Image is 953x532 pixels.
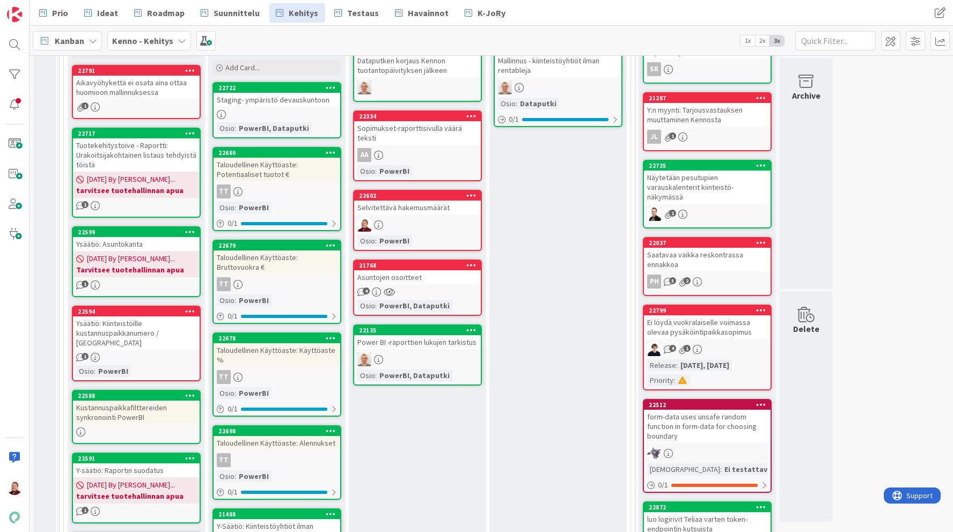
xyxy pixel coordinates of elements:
div: 21768Asuntojen osoitteet [354,261,481,284]
div: 22735Näytetään pesutupien varauskalenterit kiinteistö-näkymässä [644,161,771,204]
div: 22594 [73,307,200,316]
div: 22799 [649,307,771,314]
div: Selvitettävä hakemusmäärät [354,201,481,215]
a: Kehitys [269,3,325,23]
div: 22135Power BI -raporttien lukujen tarkistus [354,326,481,349]
div: 22680 [218,149,340,157]
a: 22722Staging- ympäristö devauskuntoonOsio:PowerBI, Dataputki [212,82,341,138]
a: 22037Saatavaa vaikka reskontrassa ennakkoaPH [643,237,772,296]
div: Saatavaa vaikka reskontrassa ennakkoa [644,248,771,271]
a: 21287Y:n myynti: Tarjousvastauksen muuttaminen KennostaJL [643,92,772,151]
span: : [234,122,236,134]
div: Osio [217,470,234,482]
div: 22799Ei löydä vuokralaiselle voimassa olevaa pysäköintipaikkasopimus [644,306,771,339]
span: [DATE] By [PERSON_NAME]... [87,479,175,491]
div: Mallinnus - kiinteistöyhtiöt ilman rentableja [495,44,621,77]
span: 1 [82,280,89,287]
div: 22591Y-säätiö: Raportin suodatus [73,454,200,477]
div: 21287Y:n myynti: Tarjousvastauksen muuttaminen Kennosta [644,93,771,127]
div: AA [354,148,481,162]
a: Havainnot [388,3,455,23]
span: 0 / 1 [509,114,519,125]
div: 22602Selvitettävä hakemusmäärät [354,191,481,215]
div: 22599 [78,228,200,236]
a: 22588Kustannuspaikkafilttereiden synkronointi PowerBI [72,390,201,444]
div: 22037Saatavaa vaikka reskontrassa ennakkoa [644,238,771,271]
div: 22722 [218,84,340,92]
div: 22678 [214,334,340,343]
img: MT [647,342,661,356]
span: : [94,365,96,377]
a: K-JoRy [458,3,512,23]
span: : [673,374,675,386]
div: 22588 [73,391,200,401]
div: Ei testattavi... [722,463,779,475]
div: Osio [217,122,234,134]
img: VP [647,207,661,221]
div: Mallinnus - kiinteistöyhtiöt ilman rentableja [495,54,621,77]
div: 21768 [354,261,481,270]
div: Osio [76,365,94,377]
div: 22594 [78,308,200,315]
div: PowerBI [377,165,412,177]
div: PowerBI [236,470,272,482]
a: 22512form-data uses unsafe random function in form-data for choosing boundaryLM[DEMOGRAPHIC_DATA]... [643,399,772,493]
div: 22334 [359,113,481,120]
div: Dataputken korjaus Kennon tuotantopäivityksen jälkeen [354,54,481,77]
div: 22678Taloudellinen Käyttöaste: Käyttöaste % [214,334,340,367]
a: 22799Ei löydä vuokralaiselle voimassa olevaa pysäköintipaikkasopimusMTRelease:[DATE], [DATE]Prior... [643,305,772,390]
div: SR [647,62,661,76]
a: 22679Taloudellinen Käyttöaste: Bruttovuokra €TTOsio:PowerBI0/1 [212,240,341,324]
div: 22791 [73,66,200,76]
b: Kenno - Kehitys [112,35,173,46]
div: AA [357,148,371,162]
div: Taloudellinen Käyttöaste: Käyttöaste % [214,343,340,367]
div: 22722Staging- ympäristö devauskuntoon [214,83,340,107]
div: Osio [357,165,375,177]
div: 22588Kustannuspaikkafilttereiden synkronointi PowerBI [73,391,200,424]
div: Y:n myynti: Tarjousvastauksen muuttaminen Kennosta [644,103,771,127]
span: 2x [755,35,769,46]
span: 1 [82,201,89,208]
div: TT [214,370,340,384]
span: 0 / 1 [228,218,238,229]
span: : [676,359,678,371]
div: Osio [498,98,516,109]
span: Kanban [55,34,84,47]
div: SR [644,62,771,76]
div: PowerBI [96,365,131,377]
div: PowerBI, Dataputki [377,300,452,312]
a: 21768Asuntojen osoitteetOsio:PowerBI, Dataputki [353,260,482,316]
div: 0/1 [214,309,340,323]
img: JS [357,218,371,232]
a: Dataputken korjaus Kennon tuotantopäivityksen jälkeenPM [353,43,482,102]
div: Release [647,359,676,371]
a: 22602Selvitettävä hakemusmäärätJSOsio:PowerBI [353,190,482,251]
img: LM [647,446,661,460]
span: 1 [684,345,691,352]
a: 22678Taloudellinen Käyttöaste: Käyttöaste %TTOsio:PowerBI0/1 [212,332,341,417]
div: 22717Tuotekehitystoive - Raportti: Urakoitsijakohtainen listaus tehdyistä töistä [73,129,200,172]
div: 22602 [354,191,481,201]
span: Roadmap [147,6,185,19]
b: Tarvitsee tuotehallinnan apua [76,264,196,275]
div: 22735 [644,161,771,171]
div: Dataputken korjaus Kennon tuotantopäivityksen jälkeen [354,44,481,77]
div: Staging- ympäristö devauskuntoon [214,93,340,107]
span: 3x [769,35,784,46]
div: Y-säätiö: Raportin suodatus [73,463,200,477]
div: 22698 [218,427,340,435]
div: 22512 [649,401,771,409]
div: MT [644,342,771,356]
span: : [375,370,377,381]
a: 22735Näytetään pesutupien varauskalenterit kiinteistö-näkymässäVP [643,160,772,228]
div: 22722 [214,83,340,93]
span: 0 / 1 [228,311,238,322]
input: Quick Filter... [795,31,876,50]
div: 22135 [359,327,481,334]
div: TT [214,453,340,467]
div: 21488 [218,511,340,518]
div: [DEMOGRAPHIC_DATA] [647,463,720,475]
div: 0/1 [495,113,621,126]
div: 22791 [78,67,200,75]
